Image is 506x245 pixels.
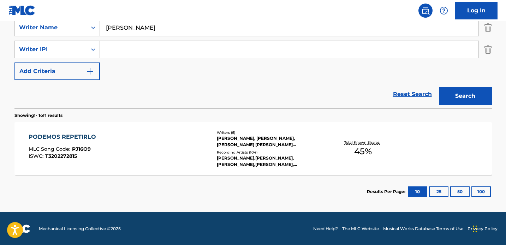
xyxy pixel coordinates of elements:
[468,226,498,232] a: Privacy Policy
[418,4,433,18] a: Public Search
[437,4,451,18] div: Help
[383,226,463,232] a: Musical Works Database Terms of Use
[8,225,30,233] img: logo
[217,130,323,135] div: Writers ( 6 )
[72,146,91,152] span: PJ16O9
[471,186,491,197] button: 100
[313,226,338,232] a: Need Help?
[217,135,323,148] div: [PERSON_NAME], [PERSON_NAME], [PERSON_NAME] [PERSON_NAME] [PERSON_NAME], [PERSON_NAME], [PERSON_N...
[19,45,83,54] div: Writer IPI
[29,153,45,159] span: ISWC :
[421,6,430,15] img: search
[8,5,36,16] img: MLC Logo
[19,23,83,32] div: Writer Name
[45,153,77,159] span: T3202272815
[217,150,323,155] div: Recording Artists ( 104 )
[484,41,492,58] img: Delete Criterion
[344,140,382,145] p: Total Known Shares:
[389,86,435,102] a: Reset Search
[429,186,448,197] button: 25
[29,133,100,141] div: PODEMOS REPETIRLO
[471,211,506,245] iframe: Chat Widget
[484,19,492,36] img: Delete Criterion
[217,155,323,168] div: [PERSON_NAME],[PERSON_NAME], [PERSON_NAME],[PERSON_NAME], [PERSON_NAME],[PERSON_NAME],[PERSON_NAM...
[14,62,100,80] button: Add Criteria
[14,122,492,175] a: PODEMOS REPETIRLOMLC Song Code:PJ16O9ISWC:T3202272815Writers (6)[PERSON_NAME], [PERSON_NAME], [PE...
[408,186,427,197] button: 10
[440,6,448,15] img: help
[29,146,72,152] span: MLC Song Code :
[354,145,372,158] span: 45 %
[473,218,477,239] div: Drag
[342,226,379,232] a: The MLC Website
[86,67,94,76] img: 9d2ae6d4665cec9f34b9.svg
[439,87,492,105] button: Search
[14,112,62,119] p: Showing 1 - 1 of 1 results
[39,226,121,232] span: Mechanical Licensing Collective © 2025
[450,186,470,197] button: 50
[455,2,498,19] a: Log In
[367,189,407,195] p: Results Per Page:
